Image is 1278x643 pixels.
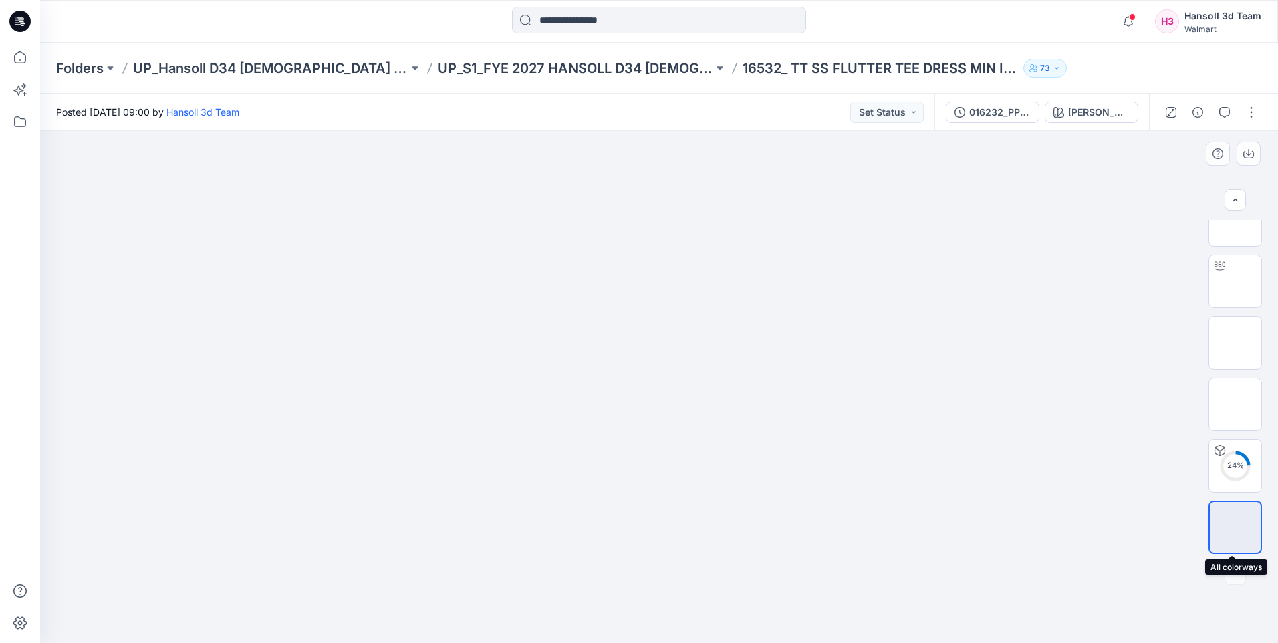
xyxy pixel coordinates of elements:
button: 016232_PP_MISSY FLUTTER TEE DRESS MINI DRESS [946,102,1039,123]
p: 16532_ TT SS FLUTTER TEE DRESS MIN INT [743,59,1018,78]
button: 73 [1023,59,1067,78]
button: Details [1187,102,1208,123]
div: Walmart [1184,24,1261,34]
a: Hansoll 3d Team [166,106,239,118]
div: H3 [1155,9,1179,33]
p: 73 [1040,61,1050,76]
span: Posted [DATE] 09:00 by [56,105,239,119]
div: 016232_PP_MISSY FLUTTER TEE DRESS MINI DRESS [969,105,1031,120]
button: [PERSON_NAME] [1045,102,1138,123]
a: UP_Hansoll D34 [DEMOGRAPHIC_DATA] Dresses [133,59,408,78]
div: 24 % [1219,460,1251,471]
div: Hansoll 3d Team [1184,8,1261,24]
div: [PERSON_NAME] [1068,105,1130,120]
a: UP_S1_FYE 2027 HANSOLL D34 [DEMOGRAPHIC_DATA] DRESSES [438,59,713,78]
a: Folders [56,59,104,78]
